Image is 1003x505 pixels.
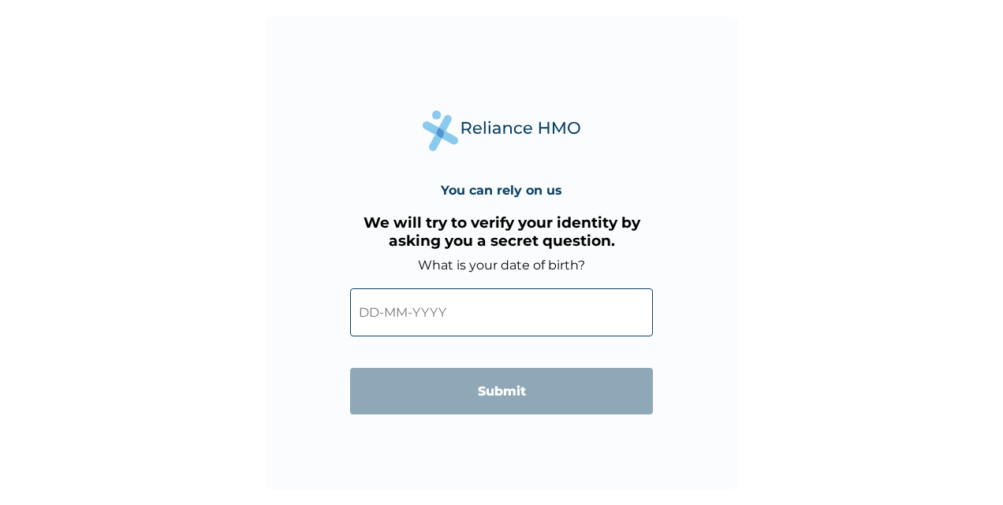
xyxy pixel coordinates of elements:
[350,288,653,336] input: DD-MM-YYYY
[418,258,585,273] label: What is your date of birth?
[441,183,562,198] h4: You can rely on us
[350,214,653,250] h3: We will try to verify your identity by asking you a secret question.
[350,368,653,414] input: Submit
[423,110,580,150] img: Reliance Health's Logo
